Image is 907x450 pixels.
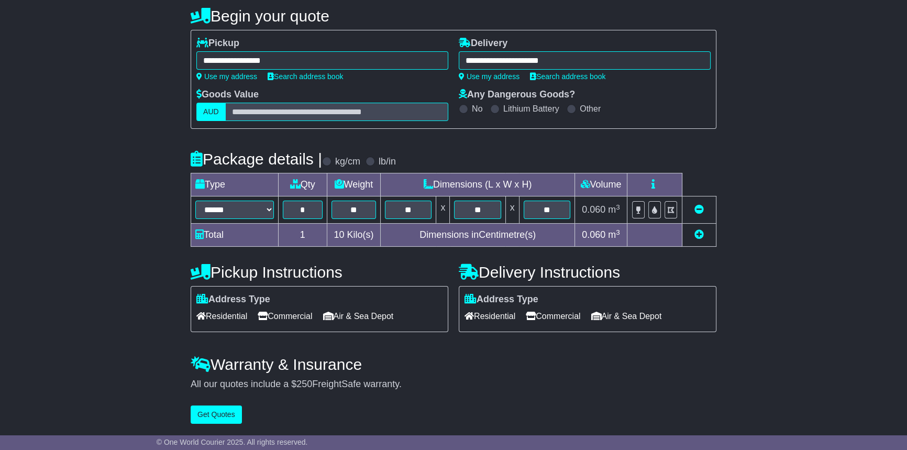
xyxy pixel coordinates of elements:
[196,72,257,81] a: Use my address
[196,38,239,49] label: Pickup
[191,264,448,281] h4: Pickup Instructions
[379,156,396,168] label: lb/in
[191,356,716,373] h4: Warranty & Insurance
[191,224,279,247] td: Total
[616,203,620,211] sup: 3
[464,308,515,324] span: Residential
[191,405,242,424] button: Get Quotes
[591,308,662,324] span: Air & Sea Depot
[196,294,270,305] label: Address Type
[196,103,226,121] label: AUD
[335,156,360,168] label: kg/cm
[268,72,343,81] a: Search address book
[381,173,575,196] td: Dimensions (L x W x H)
[459,264,716,281] h4: Delivery Instructions
[505,196,519,224] td: x
[279,173,327,196] td: Qty
[464,294,538,305] label: Address Type
[258,308,312,324] span: Commercial
[327,224,381,247] td: Kilo(s)
[196,89,259,101] label: Goods Value
[694,229,704,240] a: Add new item
[526,308,580,324] span: Commercial
[157,438,308,446] span: © One World Courier 2025. All rights reserved.
[327,173,381,196] td: Weight
[191,379,716,390] div: All our quotes include a $ FreightSafe warranty.
[196,308,247,324] span: Residential
[608,204,620,215] span: m
[191,150,322,168] h4: Package details |
[608,229,620,240] span: m
[381,224,575,247] td: Dimensions in Centimetre(s)
[574,173,627,196] td: Volume
[580,104,601,114] label: Other
[323,308,394,324] span: Air & Sea Depot
[694,204,704,215] a: Remove this item
[334,229,344,240] span: 10
[472,104,482,114] label: No
[530,72,605,81] a: Search address book
[582,229,605,240] span: 0.060
[191,7,716,25] h4: Begin your quote
[191,173,279,196] td: Type
[459,38,507,49] label: Delivery
[616,228,620,236] sup: 3
[459,89,575,101] label: Any Dangerous Goods?
[503,104,559,114] label: Lithium Battery
[279,224,327,247] td: 1
[459,72,519,81] a: Use my address
[582,204,605,215] span: 0.060
[296,379,312,389] span: 250
[436,196,450,224] td: x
